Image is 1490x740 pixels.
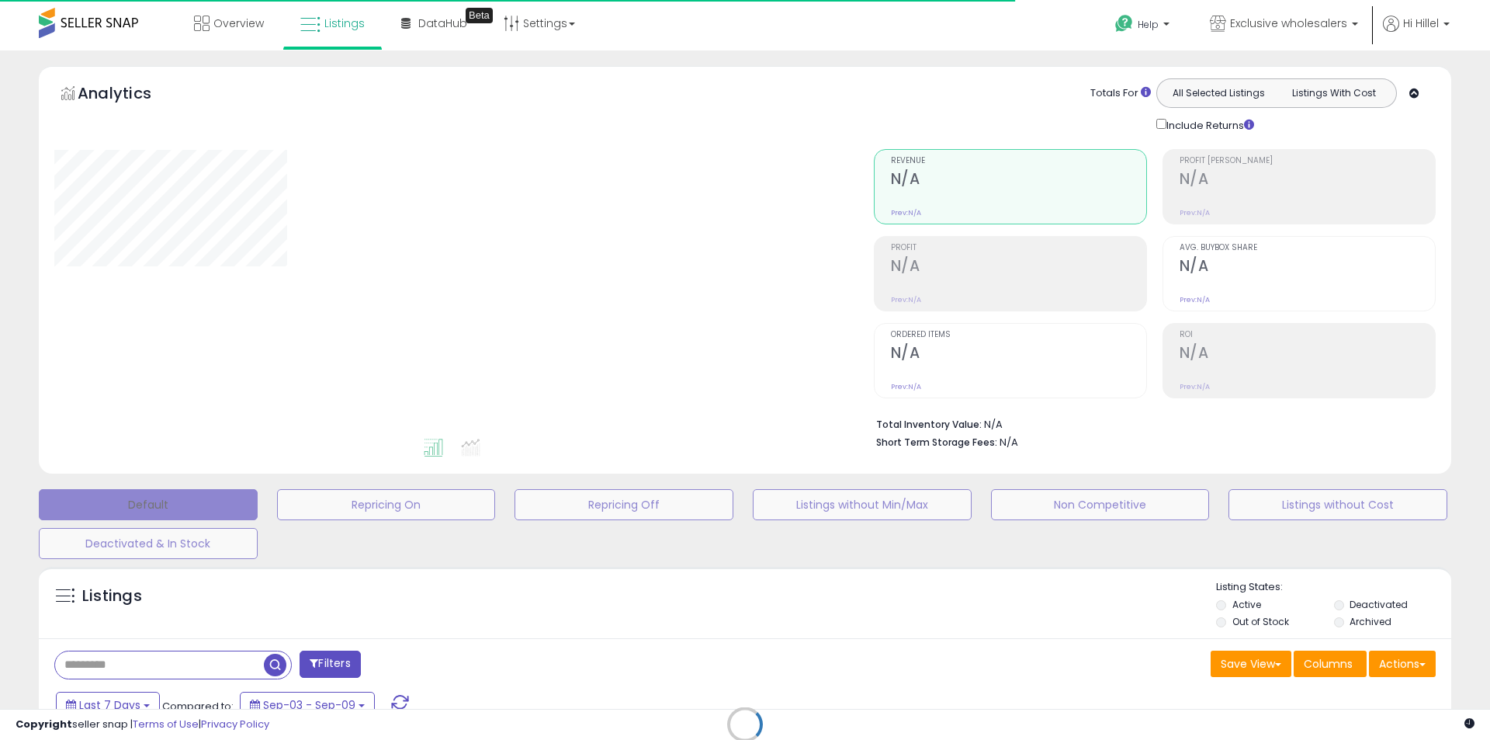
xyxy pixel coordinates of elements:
small: Prev: N/A [1180,382,1210,391]
span: N/A [1000,435,1018,450]
span: Hi Hillel [1403,16,1439,31]
span: Ordered Items [891,331,1146,339]
span: DataHub [418,16,467,31]
button: Listings without Cost [1228,489,1447,520]
span: Profit [891,244,1146,252]
span: ROI [1180,331,1435,339]
strong: Copyright [16,717,72,731]
button: Deactivated & In Stock [39,528,258,559]
span: Help [1138,18,1159,31]
b: Total Inventory Value: [876,418,982,431]
i: Get Help [1114,14,1134,33]
button: Repricing On [277,489,496,520]
b: Short Term Storage Fees: [876,436,997,449]
button: Listings With Cost [1276,83,1391,103]
span: Overview [213,16,264,31]
small: Prev: N/A [1180,208,1210,217]
a: Help [1103,2,1185,50]
div: Include Returns [1145,116,1273,134]
li: N/A [876,414,1424,433]
button: Repricing Off [515,489,733,520]
small: Prev: N/A [891,208,921,217]
h2: N/A [891,257,1146,278]
div: seller snap | | [16,717,269,732]
h2: N/A [1180,257,1435,278]
small: Prev: N/A [891,382,921,391]
h2: N/A [1180,344,1435,365]
span: Profit [PERSON_NAME] [1180,157,1435,165]
button: Non Competitive [991,489,1210,520]
button: Default [39,489,258,520]
span: Listings [324,16,365,31]
div: Tooltip anchor [466,8,493,23]
small: Prev: N/A [1180,295,1210,304]
button: Listings without Min/Max [753,489,972,520]
span: Revenue [891,157,1146,165]
h2: N/A [891,344,1146,365]
div: Totals For [1090,86,1151,101]
small: Prev: N/A [891,295,921,304]
h2: N/A [1180,170,1435,191]
h5: Analytics [78,82,182,108]
button: All Selected Listings [1161,83,1277,103]
a: Hi Hillel [1383,16,1450,50]
span: Avg. Buybox Share [1180,244,1435,252]
span: Exclusive wholesalers [1230,16,1347,31]
h2: N/A [891,170,1146,191]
